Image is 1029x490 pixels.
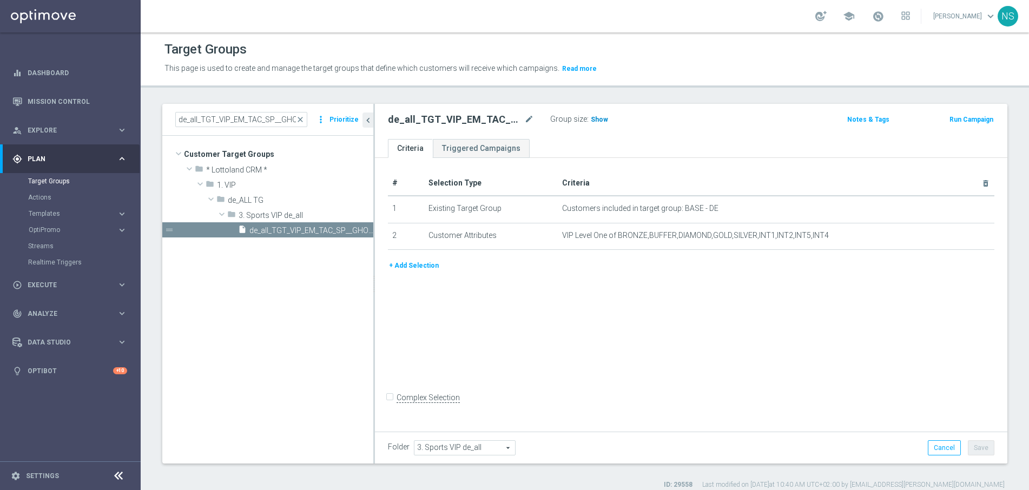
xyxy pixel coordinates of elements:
i: keyboard_arrow_right [117,154,127,164]
input: Quick find group or folder [175,112,307,127]
i: keyboard_arrow_right [117,125,127,135]
button: chevron_left [362,112,373,128]
span: keyboard_arrow_down [985,10,997,22]
div: Templates [29,210,117,217]
div: Data Studio [12,337,117,347]
span: school [843,10,855,22]
i: keyboard_arrow_right [117,337,127,347]
button: gps_fixed Plan keyboard_arrow_right [12,155,128,163]
div: OptiPromo [28,222,140,238]
button: person_search Explore keyboard_arrow_right [12,126,128,135]
span: Analyze [28,310,117,317]
span: Plan [28,156,117,162]
span: de_ALL TG [228,196,373,205]
i: track_changes [12,309,22,319]
h2: de_all_TGT_VIP_EM_TAC_SP__GHOST_PROMO_TARGET_BUNDLE_ALL_PLAYERS [388,113,522,126]
div: Actions [28,189,140,206]
i: keyboard_arrow_right [117,225,127,235]
div: NS [998,6,1018,27]
i: folder [216,195,225,207]
i: folder [206,180,214,192]
label: ID: 29558 [664,480,692,489]
button: Read more [561,63,598,75]
span: Execute [28,282,117,288]
button: + Add Selection [388,260,440,272]
div: +10 [113,367,127,374]
i: settings [11,471,21,481]
span: Templates [29,210,106,217]
a: Criteria [388,139,433,158]
div: Dashboard [12,58,127,87]
div: Realtime Triggers [28,254,140,270]
div: Streams [28,238,140,254]
i: play_circle_outline [12,280,22,290]
span: 1. VIP [217,181,373,190]
i: gps_fixed [12,154,22,164]
i: keyboard_arrow_right [117,308,127,319]
button: play_circle_outline Execute keyboard_arrow_right [12,281,128,289]
button: lightbulb Optibot +10 [12,367,128,375]
div: Mission Control [12,97,128,106]
td: Existing Target Group [424,196,558,223]
button: Notes & Tags [846,114,891,125]
span: * Lottoland CRM * [206,165,373,175]
div: Explore [12,125,117,135]
span: This page is used to create and manage the target groups that define which customers will receive... [164,64,559,72]
i: folder [195,164,203,177]
span: Customer Target Groups [184,147,373,162]
button: Run Campaign [948,114,994,125]
a: Optibot [28,356,113,385]
span: VIP Level One of BRONZE,BUFFER,DIAMOND,GOLD,SILVER,INT1,INT2,INT5,INT4 [562,231,829,240]
i: more_vert [315,112,326,127]
span: 3. Sports VIP de_all [239,211,373,220]
span: de_all_TGT_VIP_EM_TAC_SP__GHOST_PROMO_TARGET_BUNDLE_ALL_PLAYERS [249,226,373,235]
label: : [587,115,589,124]
button: Data Studio keyboard_arrow_right [12,338,128,347]
button: Templates keyboard_arrow_right [28,209,128,218]
div: Target Groups [28,173,140,189]
label: Folder [388,442,410,452]
a: Mission Control [28,87,127,116]
th: Selection Type [424,171,558,196]
span: OptiPromo [29,227,106,233]
a: Actions [28,193,113,202]
i: chevron_left [363,115,373,125]
i: keyboard_arrow_right [117,280,127,290]
div: Execute [12,280,117,290]
a: Target Groups [28,177,113,186]
i: folder [227,210,236,222]
label: Group size [550,115,587,124]
i: insert_drive_file [238,225,247,237]
i: lightbulb [12,366,22,376]
span: close [296,115,305,124]
h1: Target Groups [164,42,247,57]
a: Triggered Campaigns [433,139,530,158]
span: Customers included in target group: BASE - DE [562,204,718,213]
a: Streams [28,242,113,250]
th: # [388,171,424,196]
td: Customer Attributes [424,223,558,250]
span: Data Studio [28,339,117,346]
i: person_search [12,125,22,135]
div: OptiPromo [29,227,117,233]
span: Criteria [562,178,590,187]
label: Last modified on [DATE] at 10:40 AM UTC+02:00 by [EMAIL_ADDRESS][PERSON_NAME][DOMAIN_NAME] [702,480,1005,489]
a: [PERSON_NAME]keyboard_arrow_down [932,8,998,24]
button: Prioritize [328,112,360,127]
button: equalizer Dashboard [12,69,128,77]
div: Templates [28,206,140,222]
i: keyboard_arrow_right [117,209,127,219]
span: Show [591,116,608,123]
button: track_changes Analyze keyboard_arrow_right [12,309,128,318]
button: OptiPromo keyboard_arrow_right [28,226,128,234]
div: Plan [12,154,117,164]
a: Settings [26,473,59,479]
